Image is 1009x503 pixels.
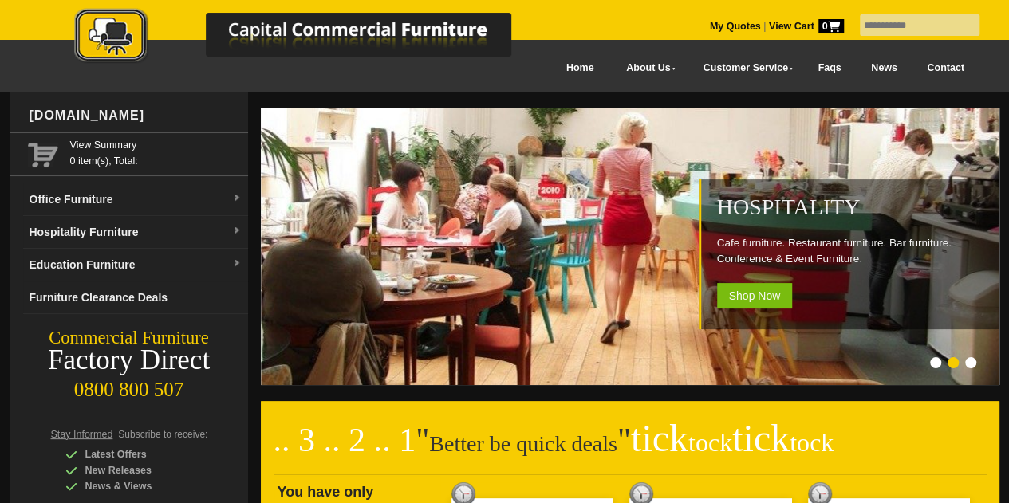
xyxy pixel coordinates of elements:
[10,371,248,401] div: 0800 800 507
[10,349,248,371] div: Factory Direct
[232,259,242,269] img: dropdown
[769,21,844,32] strong: View Cart
[261,376,1003,387] a: Hospitality Cafe furniture. Restaurant furniture. Bar furniture. Conference & Event Furniture. Sh...
[70,137,242,167] span: 0 item(s), Total:
[790,428,834,457] span: tock
[803,50,857,86] a: Faqs
[70,137,242,153] a: View Summary
[30,8,589,66] img: Capital Commercial Furniture Logo
[118,429,207,440] span: Subscribe to receive:
[948,357,959,368] li: Page dot 2
[818,19,844,33] span: 0
[856,50,912,86] a: News
[710,21,761,32] a: My Quotes
[65,446,217,462] div: Latest Offers
[23,249,248,281] a: Education Furnituredropdown
[717,195,991,219] h2: Hospitality
[609,50,685,86] a: About Us
[51,429,113,440] span: Stay Informed
[965,357,976,368] li: Page dot 3
[65,478,217,494] div: News & Views
[717,235,991,267] p: Cafe furniture. Restaurant furniture. Bar furniture. Conference & Event Furniture.
[912,50,979,86] a: Contact
[261,108,1003,385] img: Hospitality
[416,422,429,458] span: "
[717,283,793,308] span: Shop Now
[23,281,248,314] a: Furniture Clearance Deals
[274,422,416,458] span: .. 3 .. 2 .. 1
[232,226,242,236] img: dropdown
[278,484,374,500] span: You have only
[930,357,941,368] li: Page dot 1
[688,428,732,457] span: tock
[65,462,217,478] div: New Releases
[30,8,589,71] a: Capital Commercial Furniture Logo
[766,21,843,32] a: View Cart0
[685,50,802,86] a: Customer Service
[23,216,248,249] a: Hospitality Furnituredropdown
[631,417,834,459] span: tick tick
[10,327,248,349] div: Commercial Furniture
[617,422,834,458] span: "
[232,194,242,203] img: dropdown
[23,92,248,140] div: [DOMAIN_NAME]
[23,183,248,216] a: Office Furnituredropdown
[274,426,987,474] h2: Better be quick deals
